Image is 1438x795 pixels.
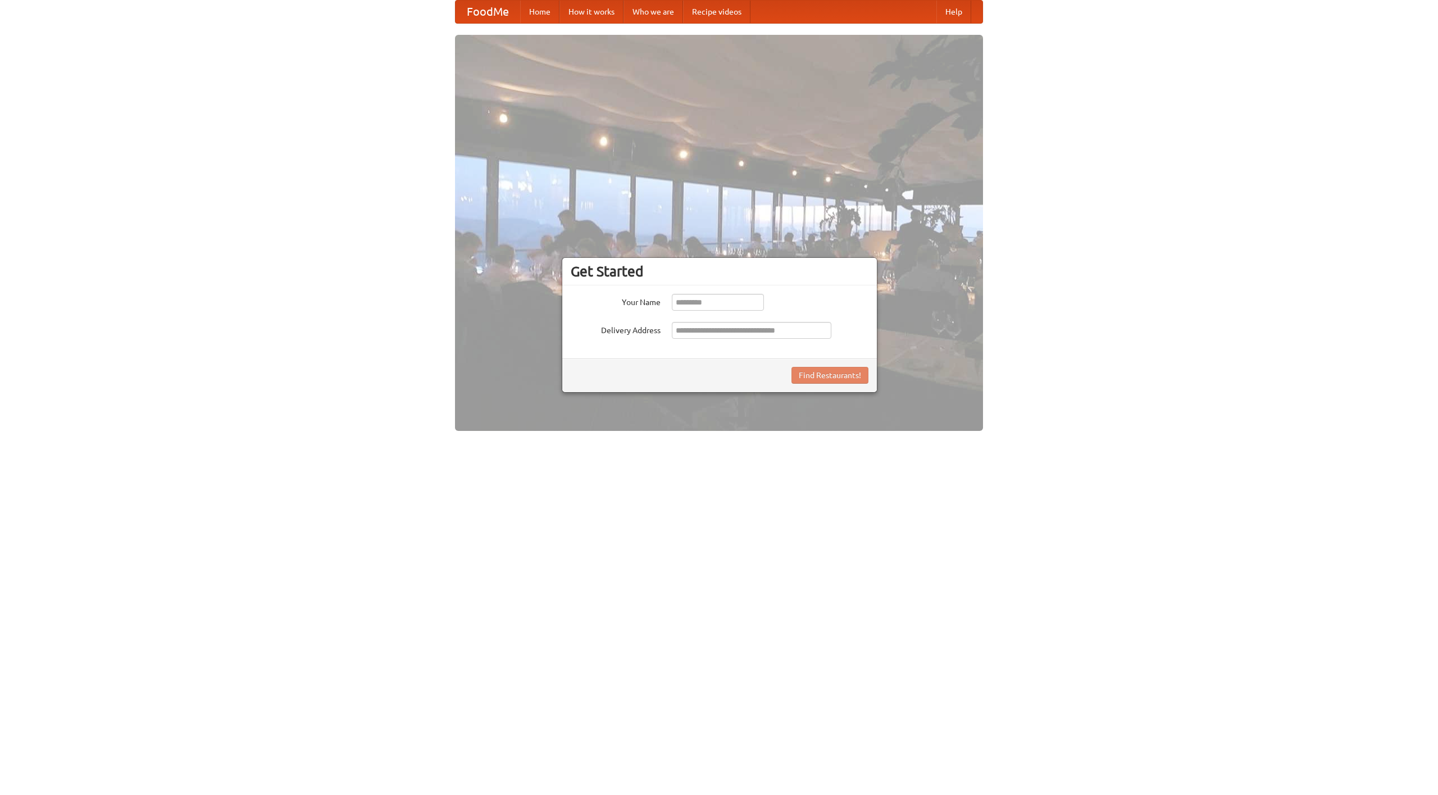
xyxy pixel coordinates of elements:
a: Help [936,1,971,23]
a: Who we are [624,1,683,23]
a: How it works [559,1,624,23]
a: Recipe videos [683,1,750,23]
h3: Get Started [571,263,868,280]
a: FoodMe [456,1,520,23]
label: Delivery Address [571,322,661,336]
label: Your Name [571,294,661,308]
a: Home [520,1,559,23]
button: Find Restaurants! [791,367,868,384]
